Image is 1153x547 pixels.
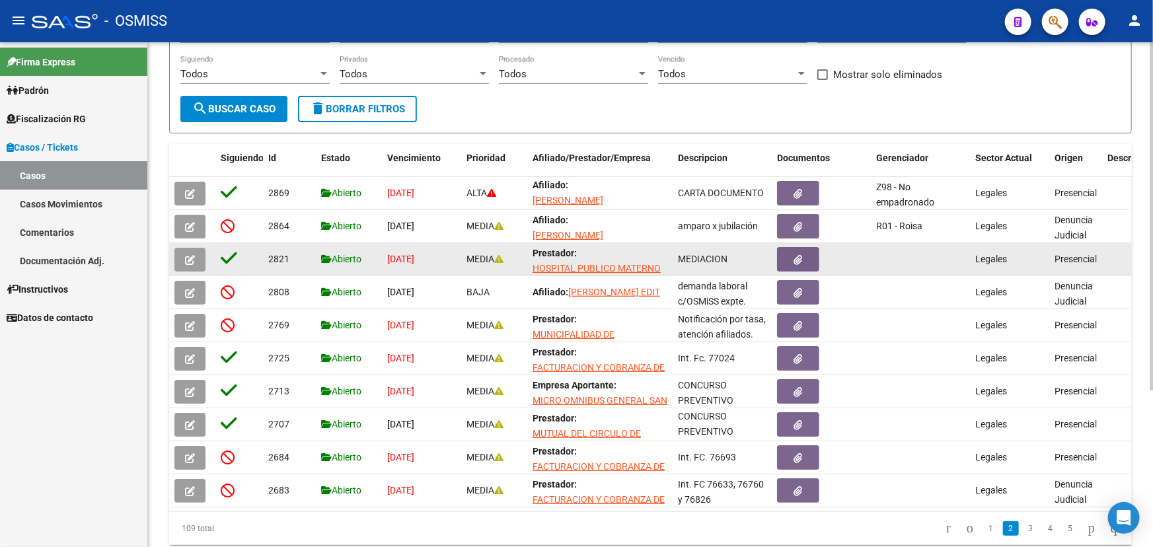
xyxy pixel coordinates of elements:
span: demanda laboral c/OSMiSS expte. 009097/2017 [678,281,747,322]
span: ALTA [466,188,496,198]
span: amparo x jubilación [678,221,758,231]
span: Legales [975,452,1007,462]
strong: Afiliado: [533,215,568,225]
span: - OSMISS [104,7,167,36]
span: Fiscalización RG [7,112,86,126]
span: Todos [340,68,367,80]
span: [DATE] [387,353,414,363]
span: Abierto [321,221,361,231]
li: page 5 [1060,517,1080,540]
li: page 1 [981,517,1001,540]
span: Vencimiento [387,153,441,163]
datatable-header-cell: Estado [316,144,382,188]
span: Prioridad [466,153,505,163]
span: [DATE] [387,386,414,396]
a: 3 [1023,521,1039,536]
span: 2684 [268,452,289,462]
a: 2 [1003,521,1019,536]
div: 109 total [169,512,359,545]
span: Todos [499,68,527,80]
span: Notificación por tasa, atención afiliados. [678,314,766,340]
span: CARTA DOCUMENTO [678,188,764,198]
span: Int. FC. 76693 [678,452,736,462]
span: MEDIA [466,254,503,264]
span: Presencial [1055,419,1097,429]
span: [PERSON_NAME] [PERSON_NAME] [533,195,603,221]
span: Documentos [777,153,830,163]
span: Presencial [1055,452,1097,462]
span: 2821 [268,254,289,264]
span: Datos de contacto [7,310,93,325]
span: CONCURSO PREVENTIVO [678,411,733,437]
datatable-header-cell: Descripcion [673,144,772,188]
span: 2707 [268,419,289,429]
span: Int. FC 76633, 76760 y 76826 [678,479,764,505]
span: Afiliado/Prestador/Empresa [533,153,651,163]
span: Abierto [321,287,361,297]
span: MEDIA [466,221,503,231]
span: MEDIA [466,386,503,396]
li: page 2 [1001,517,1021,540]
span: Instructivos [7,282,68,297]
datatable-header-cell: Prioridad [461,144,527,188]
span: 2683 [268,485,289,495]
span: [DATE] [387,485,414,495]
span: Legales [975,353,1007,363]
mat-icon: menu [11,13,26,28]
span: Firma Express [7,55,75,69]
button: Borrar Filtros [298,96,417,122]
span: 2808 [268,287,289,297]
a: go to previous page [961,521,979,536]
span: [PERSON_NAME] EDIT [568,287,660,297]
strong: Afiliado: [533,287,568,297]
span: Padrón [7,83,49,98]
span: Abierto [321,419,361,429]
span: [DATE] [387,221,414,231]
datatable-header-cell: Sector Actual [970,144,1049,188]
span: Origen [1055,153,1083,163]
span: Denuncia Judicial [1055,281,1093,307]
datatable-header-cell: Origen [1049,144,1102,188]
span: MEDIA [466,452,503,462]
span: Id [268,153,276,163]
strong: Prestador: [533,413,577,423]
span: Mostrar solo eliminados [833,67,942,83]
span: BAJA [466,287,490,297]
strong: Prestador: [533,479,577,490]
strong: Prestador: [533,347,577,357]
span: Legales [975,386,1007,396]
span: MUNICIPALIDAD DE [GEOGRAPHIC_DATA][PERSON_NAME] [533,329,622,370]
span: Estado [321,153,350,163]
span: MEDIA [466,485,503,495]
span: Legales [975,221,1007,231]
span: [DATE] [387,254,414,264]
span: Abierto [321,188,361,198]
span: Presencial [1055,353,1097,363]
datatable-header-cell: Siguiendo [215,144,263,188]
span: Gerenciador [876,153,928,163]
span: [DATE] [387,452,414,462]
a: 1 [983,521,999,536]
li: page 4 [1041,517,1060,540]
span: Denuncia Judicial [1055,215,1093,240]
strong: Prestador: [533,314,577,324]
span: 2725 [268,353,289,363]
span: [DATE] [387,419,414,429]
span: Z98 - No empadronado [876,182,934,207]
span: MUTUAL DEL CIRCULO DE SUBOFICIALES DE GENDARMERIA NACIONAL (PROTECCION RECIPROCA) [533,428,648,484]
span: Presencial [1055,386,1097,396]
a: go to last page [1105,521,1123,536]
span: Abierto [321,254,361,264]
span: Legales [975,254,1007,264]
a: go to next page [1082,521,1101,536]
span: [DATE] [387,287,414,297]
div: Open Intercom Messenger [1108,502,1140,534]
span: [DATE] [387,320,414,330]
mat-icon: person [1127,13,1142,28]
a: 4 [1043,521,1059,536]
span: [PERSON_NAME] [PERSON_NAME] [533,230,603,256]
span: 2713 [268,386,289,396]
a: go to first page [940,521,957,536]
span: MICRO OMNIBUS GENERAL SAN [PERSON_NAME] S A C [533,395,667,421]
span: Todos [180,68,208,80]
